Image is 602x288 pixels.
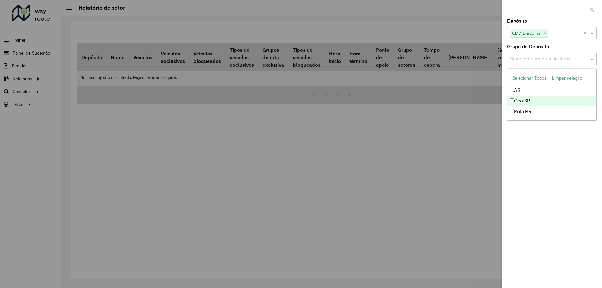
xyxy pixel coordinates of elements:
[507,43,549,50] label: Grupo de Depósito
[507,96,596,106] div: Geo SP
[507,68,597,121] ng-dropdown-panel: Options list
[507,106,596,117] div: Rota BR
[510,29,542,37] span: CDD Diadema
[507,17,527,25] label: Depósito
[584,29,589,37] span: Clear all
[507,85,596,96] div: AS
[549,73,585,83] button: Limpar seleção
[510,73,549,83] button: Selecionar Todos
[542,30,548,37] span: ×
